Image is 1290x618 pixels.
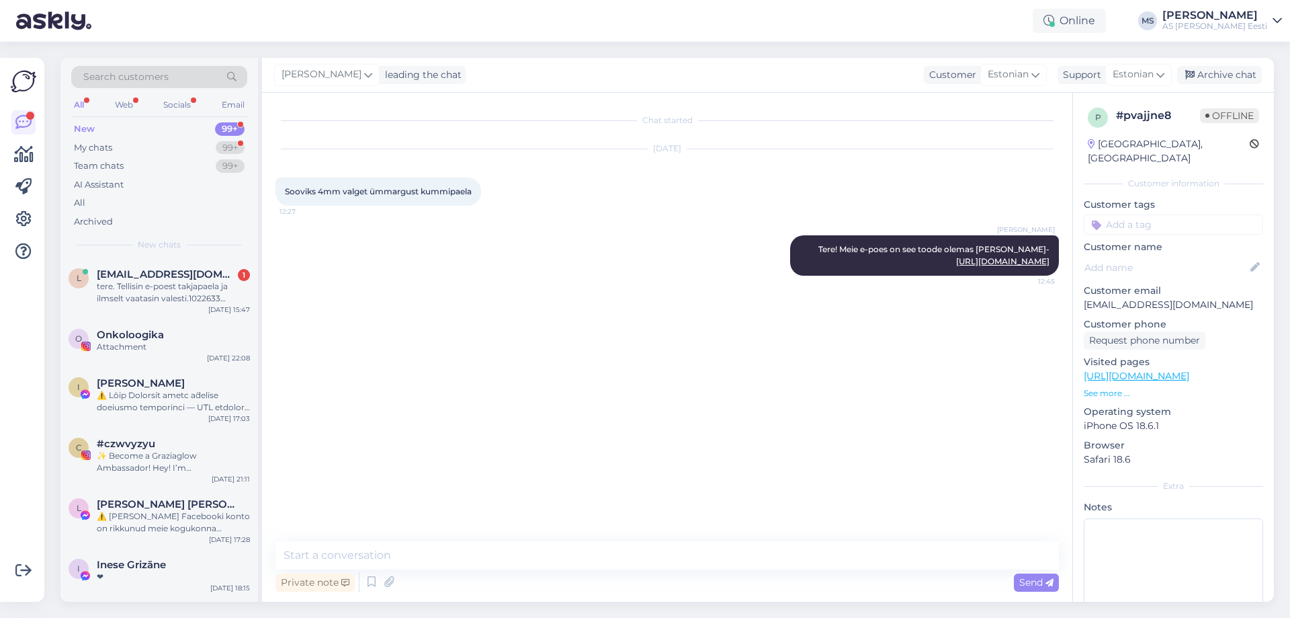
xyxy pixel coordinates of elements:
[97,280,250,305] div: tere. Tellisin e-poest takjapaela ja ilmselt vaatasin valesti.1022633 Liimiga takjapael LOOP 20 m...
[1084,198,1263,212] p: Customer tags
[97,559,166,571] span: Inese Grizāne
[207,353,250,363] div: [DATE] 22:08
[275,114,1059,126] div: Chat started
[279,206,330,217] span: 12:27
[216,159,245,173] div: 99+
[1033,9,1106,33] div: Online
[216,141,245,155] div: 99+
[83,70,169,84] span: Search customers
[97,498,236,510] span: Lordo Alder
[97,389,250,414] div: ⚠️ Lōip Dolorsit ametc ad̄elīse doeiusmo temporinci — UTL etdolore magnaa. # E.542125 Admin ven...
[74,159,124,173] div: Team chats
[1084,387,1263,399] p: See more ...
[74,215,113,229] div: Archived
[282,67,361,82] span: [PERSON_NAME]
[1084,480,1263,492] div: Extra
[74,122,95,136] div: New
[275,143,1059,155] div: [DATE]
[1113,67,1154,82] span: Estonian
[208,305,250,315] div: [DATE] 15:47
[1084,438,1263,453] p: Browser
[956,256,1049,266] a: [URL][DOMAIN_NAME]
[1019,576,1053,588] span: Send
[71,96,87,114] div: All
[1084,215,1263,235] input: Add a tag
[1177,66,1262,84] div: Archive chat
[74,178,124,192] div: AI Assistant
[1084,284,1263,298] p: Customer email
[1004,276,1055,286] span: 12:45
[1095,112,1101,122] span: p
[210,583,250,593] div: [DATE] 18:15
[1084,298,1263,312] p: [EMAIL_ADDRESS][DOMAIN_NAME]
[1084,419,1263,433] p: iPhone OS 18.6.1
[75,334,82,344] span: O
[1162,10,1267,21] div: [PERSON_NAME]
[209,535,250,545] div: [DATE] 17:28
[77,382,80,392] span: I
[11,69,36,94] img: Askly Logo
[77,273,81,283] span: l
[97,510,250,535] div: ⚠️ [PERSON_NAME] Facebooki konto on rikkunud meie kogukonna standardeid. Meie süsteem on saanud p...
[1084,500,1263,514] p: Notes
[988,67,1029,82] span: Estonian
[161,96,193,114] div: Socials
[74,141,112,155] div: My chats
[138,239,181,251] span: New chats
[1162,21,1267,32] div: AS [PERSON_NAME] Eesti
[1200,108,1259,123] span: Offline
[76,442,82,453] span: c
[219,96,247,114] div: Email
[1084,370,1189,382] a: [URL][DOMAIN_NAME]
[1088,137,1250,165] div: [GEOGRAPHIC_DATA], [GEOGRAPHIC_DATA]
[1116,108,1200,124] div: # pvajjne8
[1138,11,1157,30] div: MS
[1084,405,1263,419] p: Operating system
[1084,317,1263,332] p: Customer phone
[77,564,80,574] span: I
[97,438,155,450] span: #czwvyzyu
[97,571,250,583] div: ❤
[97,268,236,280] span: laasperemalle@gmail.com
[1084,260,1248,275] input: Add name
[97,377,185,389] span: ILomjota OGrand
[818,244,1049,266] span: Tere! Meie e-poes on see toode olemas [PERSON_NAME]-
[285,186,472,196] span: Sooviks 4mm valget ümmargust kummipaela
[924,68,976,82] div: Customer
[275,574,355,592] div: Private note
[1084,453,1263,467] p: Safari 18.6
[74,196,85,210] div: All
[997,225,1055,235] span: [PERSON_NAME]
[1084,240,1263,254] p: Customer name
[1058,68,1101,82] div: Support
[97,329,164,341] span: Onkoloogika
[97,450,250,474] div: ✨ Become a Graziaglow Ambassador! Hey! I’m [PERSON_NAME] from Graziaglow 👋 – the go-to eyewear br...
[238,269,250,281] div: 1
[212,474,250,484] div: [DATE] 21:11
[380,68,462,82] div: leading the chat
[1084,332,1205,350] div: Request phone number
[77,503,81,513] span: L
[112,96,136,114] div: Web
[97,341,250,353] div: Attachment
[1084,355,1263,369] p: Visited pages
[208,414,250,424] div: [DATE] 17:03
[1084,178,1263,190] div: Customer information
[1162,10,1282,32] a: [PERSON_NAME]AS [PERSON_NAME] Eesti
[215,122,245,136] div: 99+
